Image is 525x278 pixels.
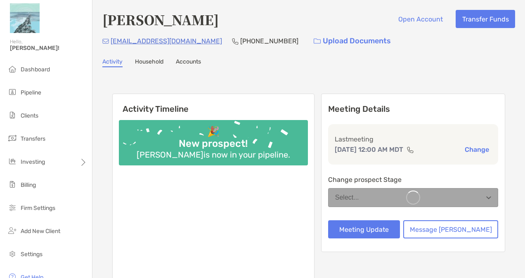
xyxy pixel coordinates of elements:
button: Transfer Funds [456,10,515,28]
img: billing icon [7,179,17,189]
span: Billing [21,181,36,188]
span: Add New Client [21,228,60,235]
img: Zoe Logo [10,3,40,33]
div: New prospect! [175,138,251,150]
span: Investing [21,158,45,165]
img: Email Icon [102,39,109,44]
img: dashboard icon [7,64,17,74]
span: Transfers [21,135,45,142]
p: Meeting Details [328,104,498,114]
p: [PHONE_NUMBER] [240,36,298,46]
button: Message [PERSON_NAME] [403,220,498,238]
span: Firm Settings [21,205,55,212]
a: Activity [102,58,123,67]
a: Household [135,58,163,67]
img: firm-settings icon [7,203,17,212]
span: Clients [21,112,38,119]
p: Change prospect Stage [328,174,498,185]
h4: [PERSON_NAME] [102,10,219,29]
img: transfers icon [7,133,17,143]
img: button icon [314,38,321,44]
button: Open Account [392,10,449,28]
div: [PERSON_NAME] is now in your pipeline. [133,150,293,160]
p: [EMAIL_ADDRESS][DOMAIN_NAME] [111,36,222,46]
button: Change [462,145,492,154]
p: Last meeting [335,134,492,144]
span: Settings [21,251,43,258]
span: Dashboard [21,66,50,73]
a: Upload Documents [308,32,396,50]
a: Accounts [176,58,201,67]
p: [DATE] 12:00 AM MDT [335,144,403,155]
img: communication type [407,146,414,153]
img: Phone Icon [232,38,239,45]
span: [PERSON_NAME]! [10,45,87,52]
img: investing icon [7,156,17,166]
img: add_new_client icon [7,226,17,236]
div: 🎉 [204,126,223,138]
img: settings icon [7,249,17,259]
h6: Activity Timeline [113,94,314,114]
img: pipeline icon [7,87,17,97]
img: clients icon [7,110,17,120]
button: Meeting Update [328,220,400,238]
span: Pipeline [21,89,41,96]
